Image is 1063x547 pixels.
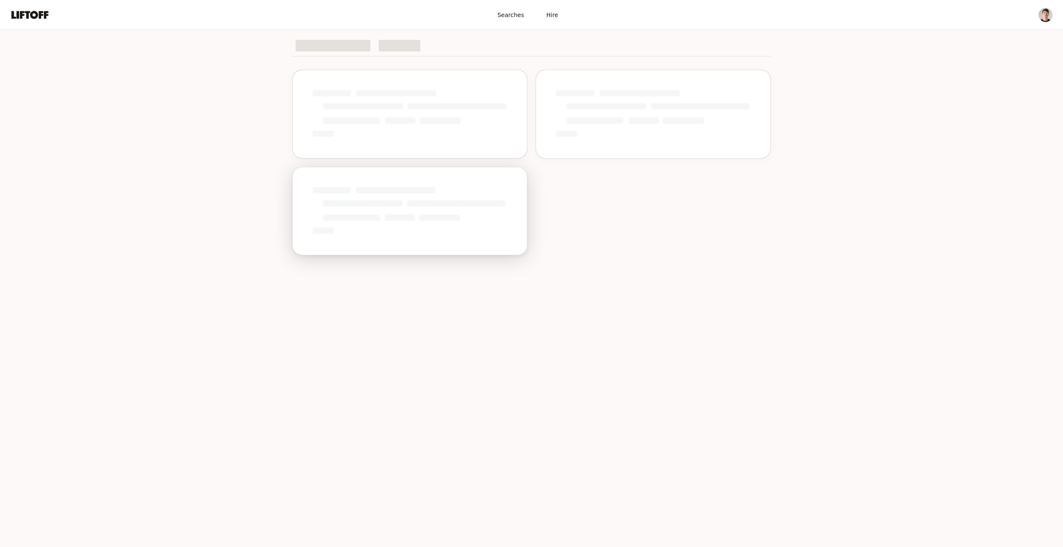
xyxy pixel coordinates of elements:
img: Kyum Kim [1039,8,1053,22]
a: Hire [531,7,573,22]
span: Hire [546,10,558,19]
a: Searches [490,7,531,22]
span: Searches [497,10,524,19]
button: Kyum Kim [1038,7,1053,22]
